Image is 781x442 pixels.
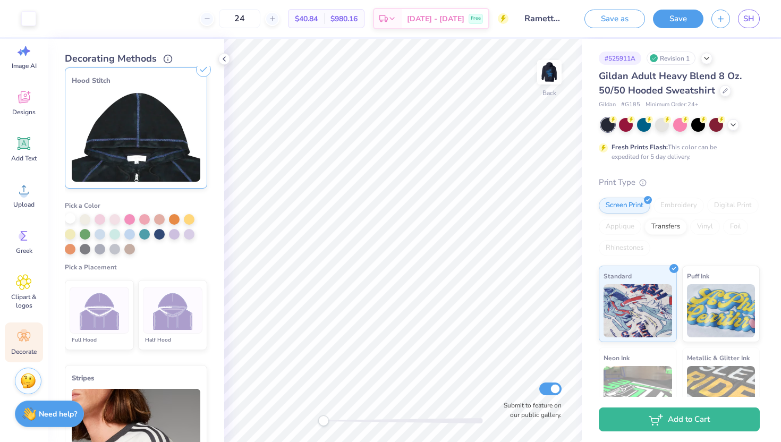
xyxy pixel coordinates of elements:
span: Pick a Color [65,201,100,210]
div: This color can be expedited for 5 day delivery. [612,142,742,161]
span: SH [743,13,754,25]
span: [DATE] - [DATE] [407,13,464,24]
div: Transfers [644,219,687,235]
span: Upload [13,200,35,209]
div: Hood Stitch [72,74,200,87]
span: Metallic & Glitter Ink [687,352,750,363]
img: Back [539,62,560,83]
span: $40.84 [295,13,318,24]
span: Designs [12,108,36,116]
img: Metallic & Glitter Ink [687,366,755,419]
div: Full Hood [70,336,129,344]
span: Puff Ink [687,270,709,282]
div: Print Type [599,176,760,189]
span: # G185 [621,100,640,109]
span: Pick a Placement [65,263,117,271]
img: Full Hood [80,291,120,330]
div: Half Hood [143,336,202,344]
div: Accessibility label [318,415,329,426]
div: Applique [599,219,641,235]
span: Gildan Adult Heavy Blend 8 Oz. 50/50 Hooded Sweatshirt [599,70,742,97]
img: Puff Ink [687,284,755,337]
img: Standard [604,284,672,337]
a: SH [738,10,760,28]
strong: Need help? [39,409,77,419]
img: Neon Ink [604,366,672,419]
div: Back [542,88,556,98]
span: Clipart & logos [6,293,41,310]
input: Untitled Design [516,8,568,29]
span: Greek [16,246,32,255]
span: Neon Ink [604,352,630,363]
div: Revision 1 [647,52,695,65]
button: Save [653,10,703,28]
div: Embroidery [653,198,704,214]
div: Vinyl [690,219,720,235]
div: Stripes [72,372,200,385]
button: Add to Cart [599,407,760,431]
div: Digital Print [707,198,759,214]
div: Foil [723,219,748,235]
label: Submit to feature on our public gallery. [498,401,562,420]
img: Hood Stitch [72,91,200,182]
img: Half Hood [153,291,193,330]
button: Save as [584,10,645,28]
span: Image AI [12,62,37,70]
span: Gildan [599,100,616,109]
div: Decorating Methods [65,52,207,66]
span: $980.16 [330,13,358,24]
span: Free [471,15,481,22]
div: Screen Print [599,198,650,214]
strong: Fresh Prints Flash: [612,143,668,151]
div: Rhinestones [599,240,650,256]
div: # 525911A [599,52,641,65]
span: Add Text [11,154,37,163]
input: – – [219,9,260,28]
span: Minimum Order: 24 + [646,100,699,109]
span: Standard [604,270,632,282]
span: Decorate [11,347,37,356]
